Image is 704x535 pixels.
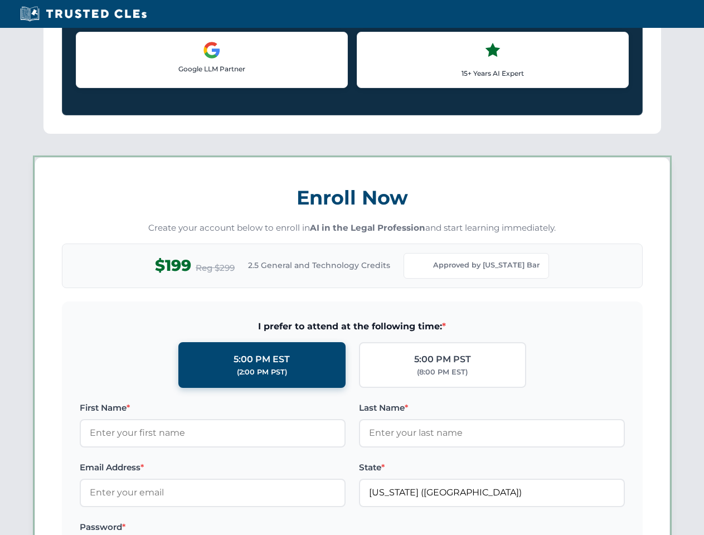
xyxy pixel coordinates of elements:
[203,41,221,59] img: Google
[417,367,468,378] div: (8:00 PM EST)
[359,461,625,474] label: State
[248,259,390,271] span: 2.5 General and Technology Credits
[62,180,643,215] h3: Enroll Now
[62,222,643,235] p: Create your account below to enroll in and start learning immediately.
[359,401,625,415] label: Last Name
[155,253,191,278] span: $199
[359,479,625,507] input: Florida (FL)
[433,260,540,271] span: Approved by [US_STATE] Bar
[80,479,346,507] input: Enter your email
[85,64,338,74] p: Google LLM Partner
[234,352,290,367] div: 5:00 PM EST
[237,367,287,378] div: (2:00 PM PST)
[310,222,425,233] strong: AI in the Legal Profession
[80,401,346,415] label: First Name
[80,461,346,474] label: Email Address
[80,319,625,334] span: I prefer to attend at the following time:
[17,6,150,22] img: Trusted CLEs
[80,521,346,534] label: Password
[414,352,471,367] div: 5:00 PM PST
[366,68,619,79] p: 15+ Years AI Expert
[196,261,235,275] span: Reg $299
[80,419,346,447] input: Enter your first name
[413,258,429,274] img: Florida Bar
[359,419,625,447] input: Enter your last name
